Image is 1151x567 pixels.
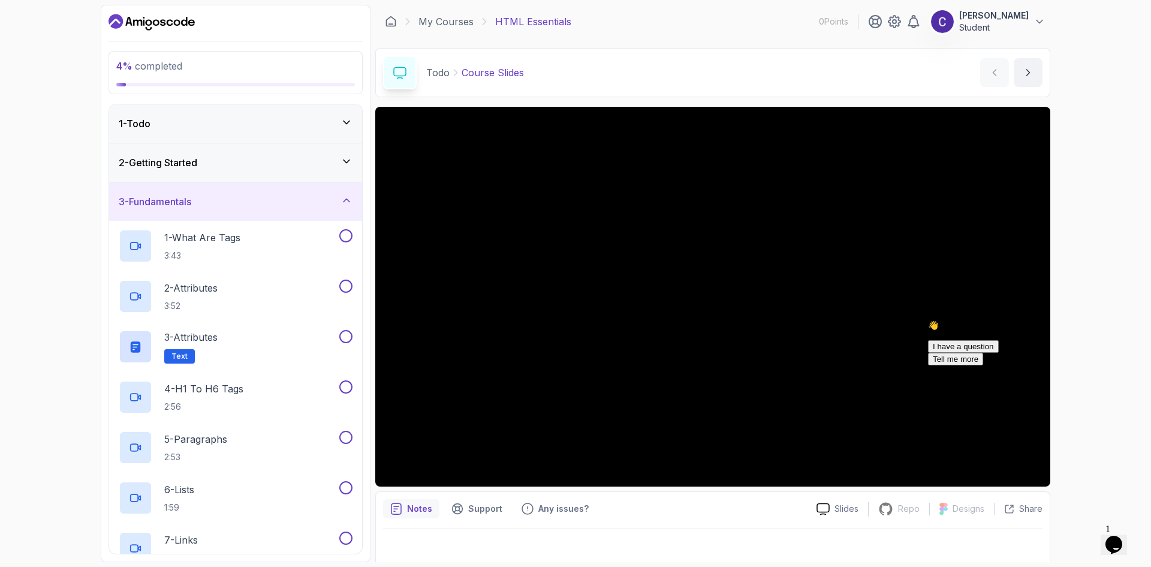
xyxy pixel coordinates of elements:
div: 👋 Hi! How can we help?I have a questionTell me more [5,5,221,50]
a: Slides [807,503,868,515]
button: user profile image[PERSON_NAME]Student [930,10,1045,34]
button: 1-What Are Tags3:43 [119,229,352,263]
p: 6 - Lists [164,482,194,497]
h3: 1 - Todo [119,116,150,131]
p: [PERSON_NAME] [959,10,1029,22]
p: 3 - Attributes [164,330,218,344]
p: Slides [834,503,858,515]
p: Todo [426,65,450,80]
p: 2:56 [164,401,243,413]
button: notes button [383,499,439,518]
iframe: chat widget [1101,519,1139,555]
a: My Courses [418,14,474,29]
p: 0 Points [819,16,848,28]
p: 2:12 [164,552,198,564]
button: Feedback button [514,499,596,518]
p: 4 - H1 To H6 Tags [164,382,243,396]
button: next content [1014,58,1042,87]
span: completed [116,60,182,72]
p: 3:52 [164,300,218,312]
p: Support [468,503,502,515]
p: 5 - Paragraphs [164,432,227,446]
p: 1:59 [164,502,194,514]
img: user profile image [931,10,954,33]
button: I have a question [5,25,76,37]
iframe: chat widget [923,316,1139,513]
button: 3-Fundamentals [109,182,362,221]
button: 2-Attributes3:52 [119,280,352,313]
p: 1 - What Are Tags [164,230,240,245]
p: HTML Essentials [495,14,571,29]
p: Notes [407,503,432,515]
button: 6-Lists1:59 [119,481,352,515]
button: 5-Paragraphs2:53 [119,431,352,464]
button: 7-Links2:12 [119,532,352,565]
span: 4 % [116,60,132,72]
span: Text [171,352,188,361]
h3: 3 - Fundamentals [119,194,191,209]
p: Any issues? [538,503,589,515]
a: Dashboard [385,16,397,28]
button: 1-Todo [109,104,362,143]
p: 7 - Links [164,533,198,547]
p: Course Slides [462,65,524,80]
button: 2-Getting Started [109,143,362,182]
button: previous content [980,58,1009,87]
button: Support button [444,499,510,518]
p: 2:53 [164,451,227,463]
p: Student [959,22,1029,34]
p: 3:43 [164,250,240,262]
p: 2 - Attributes [164,281,218,295]
p: Repo [898,503,920,515]
h3: 2 - Getting Started [119,155,197,170]
span: 👋 Hi! How can we help? [5,5,92,14]
button: Tell me more [5,37,60,50]
button: 4-H1 To H6 Tags2:56 [119,380,352,414]
button: 3-AttributesText [119,330,352,364]
a: Dashboard [109,13,195,32]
